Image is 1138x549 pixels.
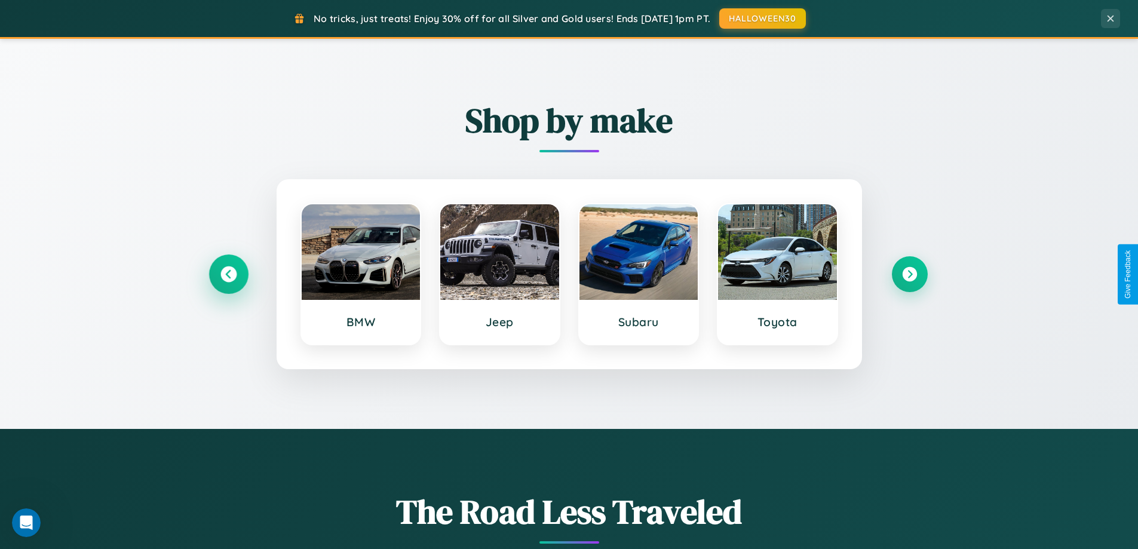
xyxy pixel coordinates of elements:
[314,13,710,24] span: No tricks, just treats! Enjoy 30% off for all Silver and Gold users! Ends [DATE] 1pm PT.
[211,489,928,535] h1: The Road Less Traveled
[719,8,806,29] button: HALLOWEEN30
[314,315,409,329] h3: BMW
[452,315,547,329] h3: Jeep
[1124,250,1132,299] div: Give Feedback
[211,97,928,143] h2: Shop by make
[730,315,825,329] h3: Toyota
[12,508,41,537] iframe: Intercom live chat
[591,315,686,329] h3: Subaru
